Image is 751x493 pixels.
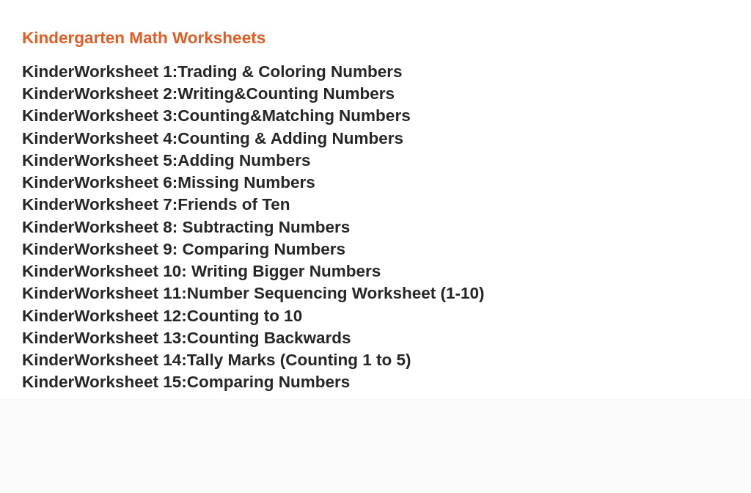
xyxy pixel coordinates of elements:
a: KinderWorksheet 9: Comparing Numbers [22,240,345,258]
h3: Kindergarten Math Worksheets [22,27,729,48]
a: KinderWorksheet 10: Writing Bigger Numbers [22,262,381,280]
span: Kinder [22,173,74,191]
span: Kinder [22,129,74,147]
span: Kinder [22,62,74,81]
span: Worksheet 14: [74,351,186,369]
span: Kinder [22,151,74,169]
span: Counting & Adding Numbers [177,129,403,147]
span: Friends of Ten [177,195,290,213]
span: Trading & Coloring Numbers [177,62,402,81]
span: Kinder [22,351,74,369]
span: Worksheet 7: [74,195,177,213]
span: Worksheet 3: [74,106,177,125]
a: KinderWorksheet 5:Adding Numbers [22,151,310,169]
span: Worksheet 2: [74,84,177,103]
span: Counting Backwards [187,329,351,347]
a: KinderWorksheet 7:Friends of Ten [22,195,290,213]
span: Worksheet 15: [74,373,186,391]
span: Matching Numbers [262,106,411,125]
iframe: Advertisement [7,398,744,489]
a: KinderWorksheet 4:Counting & Adding Numbers [22,129,403,147]
span: Counting [177,106,250,125]
a: KinderWorksheet 2:Writing&Counting Numbers [22,84,395,103]
span: Worksheet 11: [74,284,186,302]
span: Number Names 1-5 [187,395,337,414]
span: Writing [177,84,234,103]
a: KinderWorksheet 6:Missing Numbers [22,173,315,191]
span: Kinder [22,84,74,103]
span: Kinder [22,195,74,213]
span: Worksheet 5: [74,151,177,169]
span: Kinder [22,240,74,258]
span: Kinder [22,106,74,125]
span: Comparing Numbers [187,373,351,391]
span: Kinder [22,329,74,347]
span: Worksheet 16: [74,395,186,414]
span: Worksheet 12: [74,307,186,325]
a: KinderWorksheet 1:Trading & Coloring Numbers [22,62,402,81]
span: Kinder [22,218,74,236]
span: Kinder [22,307,74,325]
span: Counting Numbers [246,84,395,103]
a: KinderWorksheet 8: Subtracting Numbers [22,218,350,236]
span: Tally Marks (Counting 1 to 5) [187,351,411,369]
span: Worksheet 1: [74,62,177,81]
span: Kinder [22,284,74,302]
span: Worksheet 10: Writing Bigger Numbers [74,262,381,280]
span: Missing Numbers [177,173,315,191]
span: Worksheet 8: Subtracting Numbers [74,218,350,236]
span: Kinder [22,373,74,391]
span: Worksheet 9: Comparing Numbers [74,240,345,258]
span: Worksheet 4: [74,129,177,147]
span: Kinder [22,262,74,280]
span: Worksheet 6: [74,173,177,191]
a: KinderWorksheet 3:Counting&Matching Numbers [22,106,411,125]
span: Counting to 10 [187,307,302,325]
span: Kinder [22,395,74,414]
span: Adding Numbers [177,151,310,169]
span: Number Sequencing Worksheet (1-10) [187,284,485,302]
span: Worksheet 13: [74,329,186,347]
